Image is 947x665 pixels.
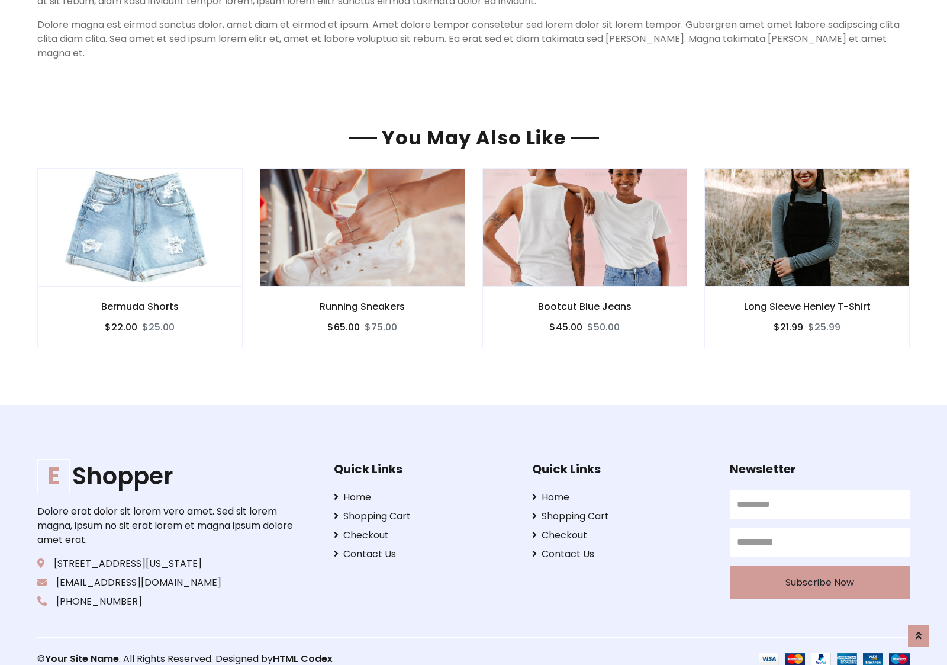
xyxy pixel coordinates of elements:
del: $25.00 [142,320,175,334]
h6: Bermuda Shorts [38,301,242,312]
h6: Bootcut Blue Jeans [483,301,687,312]
a: Shopping Cart [334,509,514,523]
h6: Long Sleeve Henley T-Shirt [705,301,909,312]
a: Shopping Cart [532,509,712,523]
a: Home [334,490,514,505]
span: You May Also Like [377,124,571,151]
h1: Shopper [37,462,297,490]
button: Subscribe Now [730,566,910,599]
a: Contact Us [532,547,712,561]
h6: $45.00 [549,322,582,333]
a: Bermuda Shorts $22.00$25.00 [37,168,243,348]
h5: Newsletter [730,462,910,476]
h5: Quick Links [334,462,514,476]
p: [EMAIL_ADDRESS][DOMAIN_NAME] [37,576,297,590]
span: E [37,459,70,493]
a: Bootcut Blue Jeans $45.00$50.00 [482,168,688,348]
a: Checkout [334,528,514,542]
h5: Quick Links [532,462,712,476]
a: Checkout [532,528,712,542]
del: $25.99 [808,320,840,334]
h6: $22.00 [105,322,137,333]
h6: $65.00 [327,322,360,333]
a: Running Sneakers $65.00$75.00 [260,168,465,348]
del: $75.00 [365,320,397,334]
h6: $21.99 [774,322,803,333]
p: Dolore magna est eirmod sanctus dolor, amet diam et eirmod et ipsum. Amet dolore tempor consetetu... [37,18,910,60]
a: Long Sleeve Henley T-Shirt $21.99$25.99 [704,168,910,348]
p: [STREET_ADDRESS][US_STATE] [37,557,297,571]
del: $50.00 [587,320,620,334]
a: EShopper [37,462,297,490]
p: Dolore erat dolor sit lorem vero amet. Sed sit lorem magna, ipsum no sit erat lorem et magna ipsu... [37,505,297,547]
a: Home [532,490,712,505]
p: [PHONE_NUMBER] [37,595,297,609]
a: Contact Us [334,547,514,561]
h6: Running Sneakers [260,301,465,312]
